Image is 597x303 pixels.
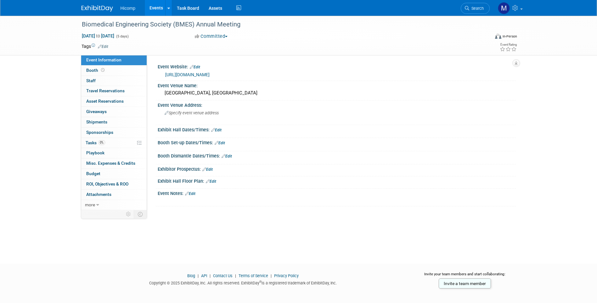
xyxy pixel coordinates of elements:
a: Tasks0% [81,138,147,148]
a: Attachments [81,190,147,200]
a: Invite a team member [439,278,491,289]
a: Sponsorships [81,128,147,138]
div: In-Person [502,34,517,39]
span: Booth not reserved yet [100,68,106,72]
a: API [201,273,207,278]
div: Event Venue Address: [158,100,516,108]
div: Exhibit Hall Floor Plan: [158,176,516,185]
span: Shipments [86,119,107,124]
span: | [196,273,200,278]
a: Edit [222,154,232,158]
span: more [85,202,95,207]
span: Sponsorships [86,130,113,135]
a: Blog [187,273,195,278]
span: to [95,33,101,38]
button: Committed [193,33,230,40]
div: Exhibit Hall Dates/Times: [158,125,516,133]
a: Staff [81,76,147,86]
span: Travel Reservations [86,88,125,93]
span: Search [469,6,484,11]
a: Misc. Expenses & Credits [81,158,147,169]
a: Edit [211,128,222,132]
span: Booth [86,68,106,73]
a: Edit [215,141,225,145]
span: Budget [86,171,100,176]
span: Event Information [86,57,121,62]
td: Tags [82,43,108,49]
a: Budget [81,169,147,179]
a: Edit [98,44,108,49]
sup: ® [259,280,262,283]
a: Edit [190,65,200,69]
span: Misc. Expenses & Credits [86,161,135,166]
a: Terms of Service [239,273,268,278]
td: Personalize Event Tab Strip [123,210,134,218]
a: [URL][DOMAIN_NAME] [165,72,210,77]
a: Edit [202,167,213,172]
a: Playbook [81,148,147,158]
span: | [208,273,212,278]
span: Attachments [86,192,111,197]
a: Booth [81,66,147,76]
span: Specify event venue address [165,111,219,115]
span: Playbook [86,150,104,155]
span: Hicomp [121,6,135,11]
a: Contact Us [213,273,233,278]
img: mkt ZH [498,2,510,14]
span: 0% [98,140,105,145]
a: Event Information [81,55,147,65]
span: Asset Reservations [86,99,124,104]
span: (5 days) [115,34,129,38]
span: | [269,273,273,278]
img: Format-Inperson.png [495,34,501,39]
span: [DATE] [DATE] [82,33,115,39]
div: [GEOGRAPHIC_DATA], [GEOGRAPHIC_DATA] [162,88,511,98]
span: Staff [86,78,96,83]
div: Biomedical Engineering Society (BMES) Annual Meeting [80,19,480,30]
div: Event Rating [500,43,517,46]
div: Booth Set-up Dates/Times: [158,138,516,146]
a: Asset Reservations [81,96,147,106]
span: ROI, Objectives & ROO [86,181,128,186]
div: Event Venue Name: [158,81,516,89]
div: Copyright © 2025 ExhibitDay, Inc. All rights reserved. ExhibitDay is a registered trademark of Ex... [82,279,405,286]
span: Tasks [86,140,105,145]
div: Event Notes: [158,189,516,197]
div: Event Format [453,33,517,42]
div: Event Website: [158,62,516,70]
span: | [234,273,238,278]
div: Exhibitor Prospectus: [158,164,516,173]
div: Booth Dismantle Dates/Times: [158,151,516,159]
a: Travel Reservations [81,86,147,96]
a: Search [461,3,490,14]
a: Privacy Policy [274,273,299,278]
a: Edit [185,192,195,196]
a: Edit [206,179,216,184]
a: ROI, Objectives & ROO [81,179,147,189]
span: Giveaways [86,109,107,114]
img: ExhibitDay [82,5,113,12]
div: Invite your team members and start collaborating: [414,272,516,281]
td: Toggle Event Tabs [134,210,147,218]
a: more [81,200,147,210]
a: Shipments [81,117,147,127]
a: Giveaways [81,107,147,117]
